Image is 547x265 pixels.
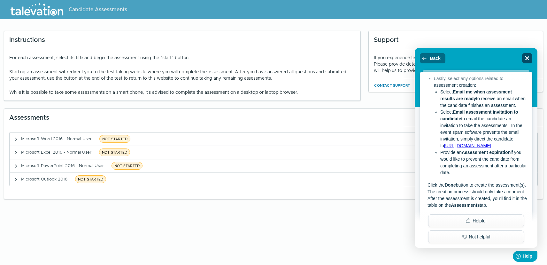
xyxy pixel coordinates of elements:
[8,2,66,18] img: Talevation_Logo_Transparent_white.png
[21,136,92,141] span: Microsoft Word 2016 - Normal User
[21,176,67,182] span: Microsoft Outlook 2016
[10,132,537,146] button: Microsoft Word 2016 - Normal UserNOT STARTED
[9,54,355,95] div: For each assessment, select its title and begin the assessment using the "start" button.
[4,109,543,127] div: Assessments
[99,135,130,143] span: NOT STARTED
[415,48,537,248] iframe: To enrich screen reader interactions, please activate Accessibility in Grammarly extension settings
[369,31,543,49] div: Support
[374,54,538,74] div: If you experience technical issues related to an assessment, contact support. Please provide deta...
[10,146,537,159] button: Microsoft Excel 2016 - Normal UserNOT STARTED
[4,31,360,49] div: Instructions
[10,159,537,173] button: Microsoft PowerPoint 2016 - Normal UserNOT STARTED
[21,149,91,155] span: Microsoft Excel 2016 - Normal User
[10,173,537,186] button: Microsoft Outlook 2016NOT STARTED
[69,6,127,13] span: Candidate Assessments
[21,163,104,168] span: Microsoft PowerPoint 2016 - Normal User
[99,149,130,156] span: NOT STARTED
[9,68,355,81] p: Starting an assessment will redirect you to the test taking website where you will complete the a...
[75,175,106,183] span: NOT STARTED
[112,162,143,170] span: NOT STARTED
[374,82,410,89] button: Contact Support
[9,89,355,95] p: While it is possible to take some assessments on a smart phone, it's advised to complete the asse...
